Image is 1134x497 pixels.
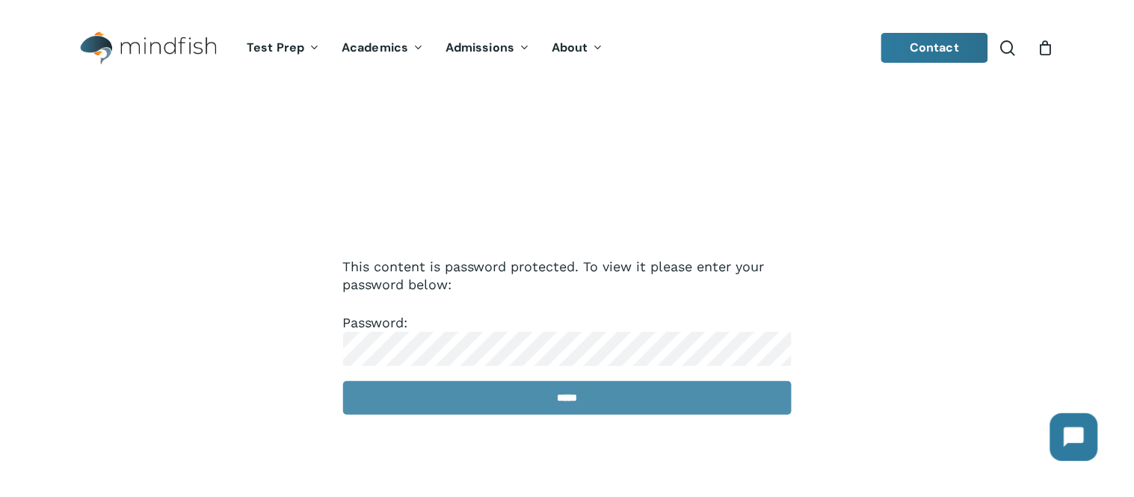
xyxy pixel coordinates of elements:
[1038,40,1054,56] a: Cart
[60,20,1074,76] header: Main Menu
[330,42,434,55] a: Academics
[434,42,540,55] a: Admissions
[881,33,989,63] a: Contact
[343,332,792,366] input: Password:
[540,42,614,55] a: About
[552,40,588,55] span: About
[343,258,792,314] p: This content is password protected. To view it please enter your password below:
[446,40,514,55] span: Admissions
[1035,398,1113,476] iframe: Chatbot
[235,42,330,55] a: Test Prep
[343,315,792,356] label: Password:
[247,40,304,55] span: Test Prep
[342,40,408,55] span: Academics
[910,40,960,55] span: Contact
[235,20,614,76] nav: Main Menu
